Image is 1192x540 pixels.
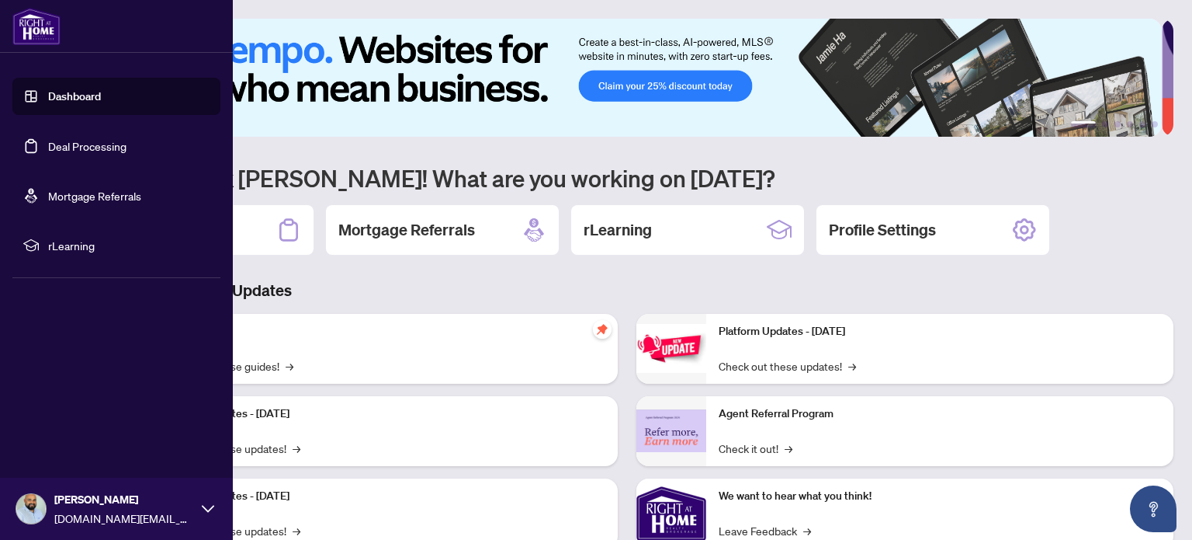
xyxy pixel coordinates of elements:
[719,357,856,375] a: Check out these updates!→
[12,8,61,45] img: logo
[163,488,605,505] p: Platform Updates - [DATE]
[54,510,194,527] span: [DOMAIN_NAME][EMAIL_ADDRESS][DOMAIN_NAME]
[81,163,1173,193] h1: Welcome back [PERSON_NAME]! What are you working on [DATE]?
[48,237,210,254] span: rLearning
[163,323,605,340] p: Self-Help
[54,491,194,508] span: [PERSON_NAME]
[803,522,811,539] span: →
[1114,121,1121,127] button: 3
[48,139,126,153] a: Deal Processing
[719,488,1161,505] p: We want to hear what you think!
[1127,121,1133,127] button: 4
[719,440,792,457] a: Check it out!→
[16,494,46,524] img: Profile Icon
[338,219,475,241] h2: Mortgage Referrals
[293,522,300,539] span: →
[848,357,856,375] span: →
[286,357,293,375] span: →
[48,89,101,103] a: Dashboard
[1130,486,1176,532] button: Open asap
[636,324,706,373] img: Platform Updates - June 23, 2025
[293,440,300,457] span: →
[593,320,612,339] span: pushpin
[48,189,141,203] a: Mortgage Referrals
[584,219,652,241] h2: rLearning
[81,19,1162,137] img: Slide 0
[1102,121,1108,127] button: 2
[163,406,605,423] p: Platform Updates - [DATE]
[719,406,1161,423] p: Agent Referral Program
[1152,121,1158,127] button: 6
[636,409,706,452] img: Agent Referral Program
[719,522,811,539] a: Leave Feedback→
[1071,121,1096,127] button: 1
[785,440,792,457] span: →
[81,280,1173,301] h3: Brokerage & Industry Updates
[1139,121,1145,127] button: 5
[719,323,1161,340] p: Platform Updates - [DATE]
[829,219,936,241] h2: Profile Settings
